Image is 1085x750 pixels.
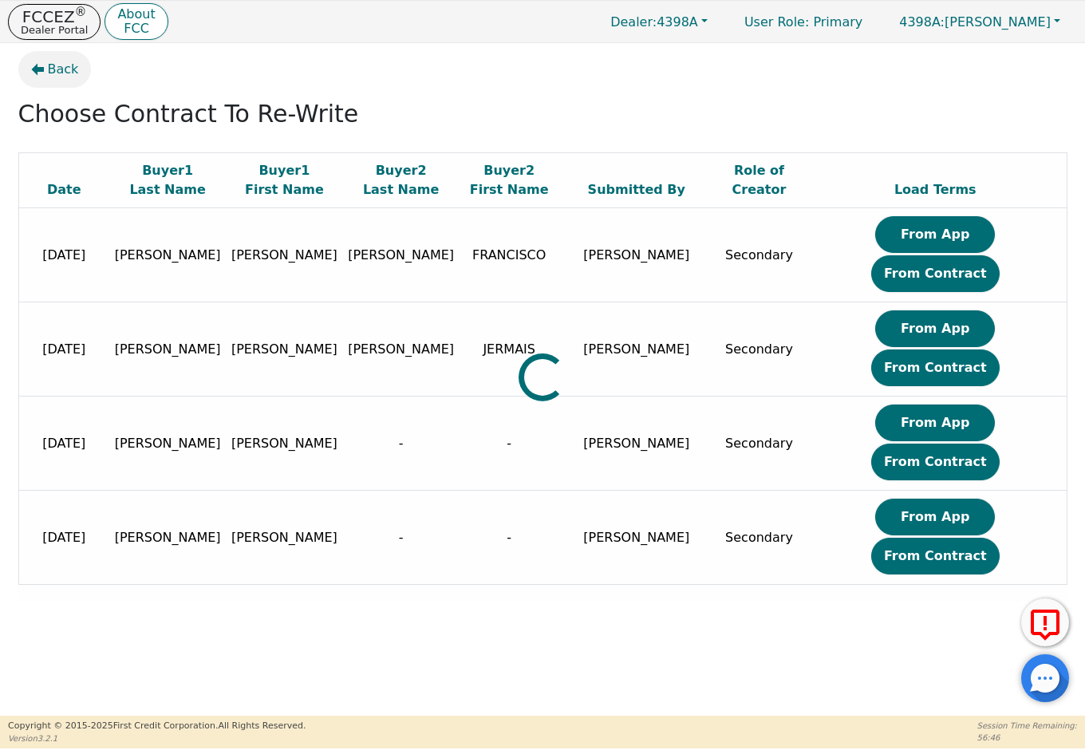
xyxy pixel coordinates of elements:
[882,10,1077,34] button: 4398A:[PERSON_NAME]
[8,720,306,733] p: Copyright © 2015- 2025 First Credit Corporation.
[75,5,87,19] sup: ®
[728,6,878,37] p: Primary
[8,732,306,744] p: Version 3.2.1
[977,720,1077,732] p: Session Time Remaining:
[977,732,1077,744] p: 56:46
[610,14,698,30] span: 4398A
[18,100,1067,128] h2: Choose Contract To Re-Write
[728,6,878,37] a: User Role: Primary
[899,14,945,30] span: 4398A:
[899,14,1051,30] span: [PERSON_NAME]
[594,10,724,34] button: Dealer:4398A
[48,60,79,79] span: Back
[21,9,88,25] p: FCCEZ
[610,14,657,30] span: Dealer:
[117,8,155,21] p: About
[218,720,306,731] span: All Rights Reserved.
[18,51,92,88] button: Back
[744,14,809,30] span: User Role :
[1021,598,1069,646] button: Report Error to FCC
[117,22,155,35] p: FCC
[105,3,168,41] button: AboutFCC
[21,25,88,35] p: Dealer Portal
[8,4,101,40] button: FCCEZ®Dealer Portal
